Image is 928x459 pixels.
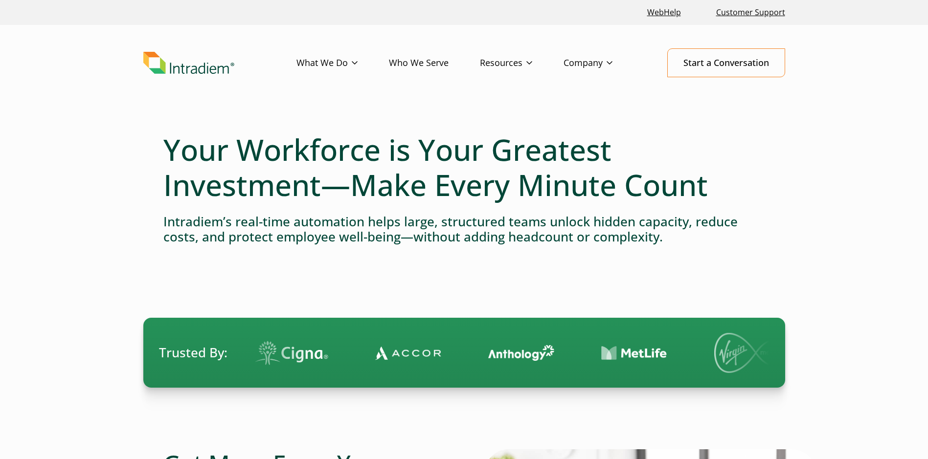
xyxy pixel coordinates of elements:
[601,346,667,361] img: Contact Center Automation MetLife Logo
[480,49,564,77] a: Resources
[564,49,644,77] a: Company
[389,49,480,77] a: Who We Serve
[643,2,685,23] a: Link opens in a new window
[714,333,783,373] img: Virgin Media logo.
[143,52,296,74] a: Link to homepage of Intradiem
[375,346,441,360] img: Contact Center Automation Accor Logo
[143,52,234,74] img: Intradiem
[712,2,789,23] a: Customer Support
[163,214,765,244] h4: Intradiem’s real-time automation helps large, structured teams unlock hidden capacity, reduce cos...
[159,344,227,362] span: Trusted By:
[163,132,765,202] h1: Your Workforce is Your Greatest Investment—Make Every Minute Count
[667,48,785,77] a: Start a Conversation
[296,49,389,77] a: What We Do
